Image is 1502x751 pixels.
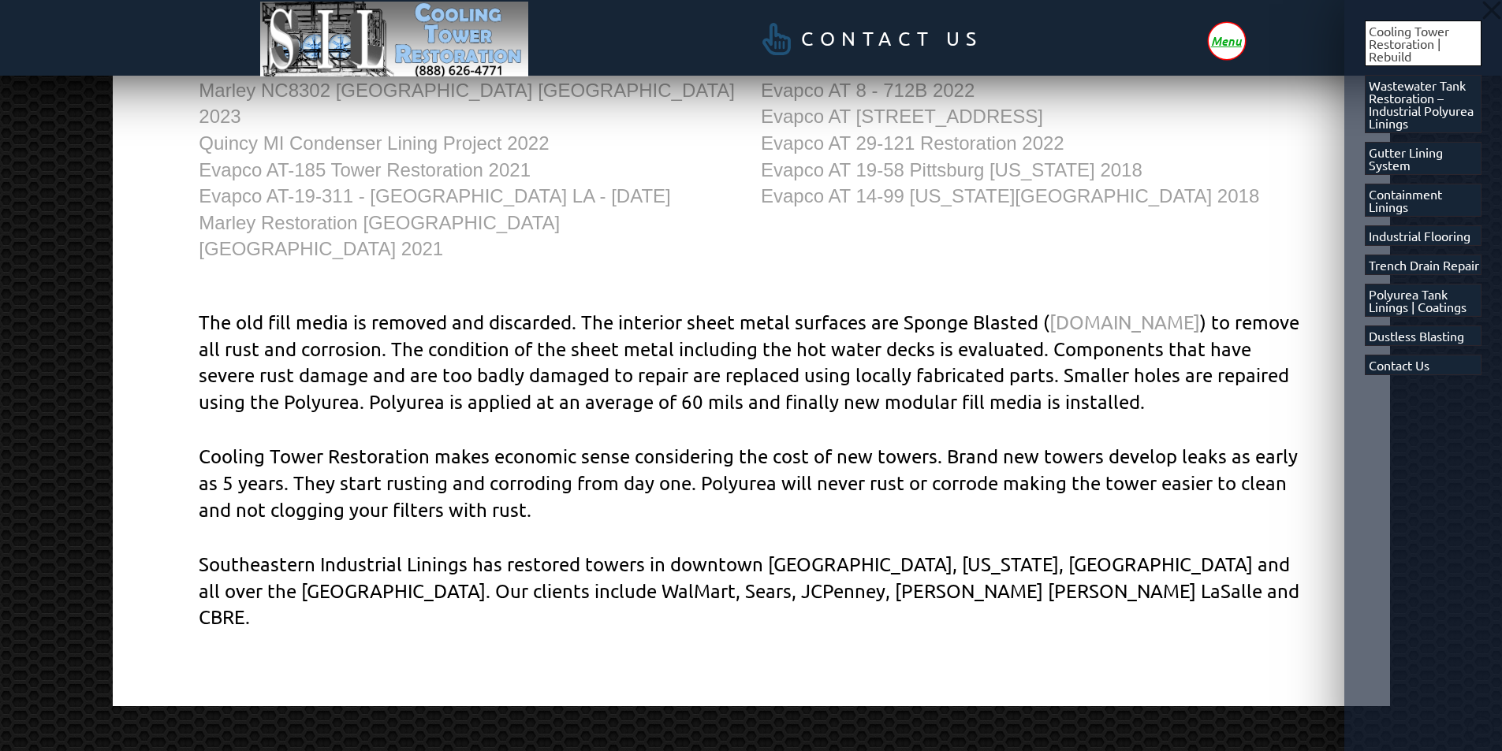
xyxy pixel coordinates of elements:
[1365,20,1482,66] a: Cooling Tower Restoration | Rebuild
[1365,325,1482,346] a: Dustless Blasting
[1369,229,1470,242] span: Industrial Flooring
[1365,75,1482,133] a: Wastewater Tank Restoration – Industrial Polyurea Linings
[1369,188,1482,213] span: Containment Linings
[1369,79,1482,129] span: Wastewater Tank Restoration – Industrial Polyurea Linings
[1365,355,1482,375] a: Contact Us
[1369,24,1482,62] span: Cooling Tower Restoration | Rebuild
[1365,142,1482,175] a: Gutter Lining System
[1369,359,1429,371] span: Contact Us
[1369,288,1482,313] span: Polyurea Tank Linings | Coatings
[1365,255,1482,275] a: Trench Drain Repair
[1365,225,1482,246] a: Industrial Flooring
[1369,258,1479,271] span: Trench Drain Repair
[1369,146,1482,171] span: Gutter Lining System
[1365,284,1482,317] a: Polyurea Tank Linings | Coatings
[1369,329,1464,342] span: Dustless Blasting
[1365,184,1482,217] a: Containment Linings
